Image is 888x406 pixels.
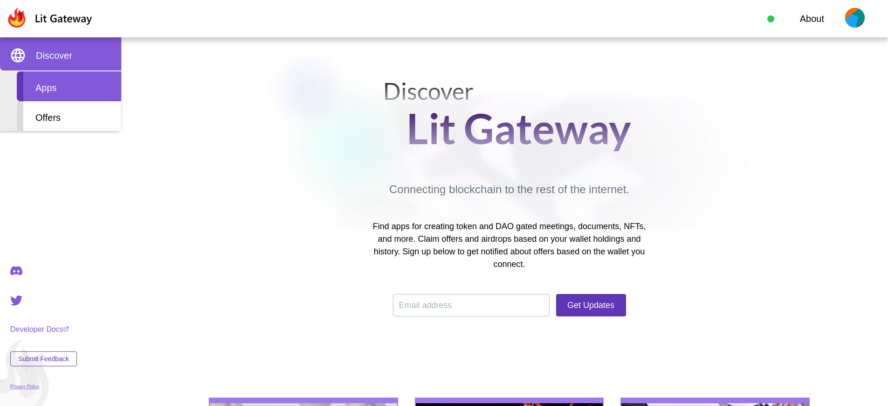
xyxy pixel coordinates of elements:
h2: Lit Gateway [406,103,631,153]
button: Get Updates [556,294,626,316]
a: Developer Docs [10,325,77,334]
a: About [800,12,824,26]
p: Find apps for creating token and DAO gated meetings, documents, NFTs, and more. Claim offers and ... [366,220,653,271]
button: Submit Feedback [10,351,77,366]
img: Lit Gateway Logo [6,7,92,28]
p: Connecting blockchain to the rest of the internet. [389,181,629,198]
div: Apps [17,71,121,101]
a: Privacy Policy [10,384,77,389]
h3: Discover [383,79,631,103]
div: Offers [17,101,121,131]
span: Discover [36,49,72,63]
input: Email address [399,294,544,316]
